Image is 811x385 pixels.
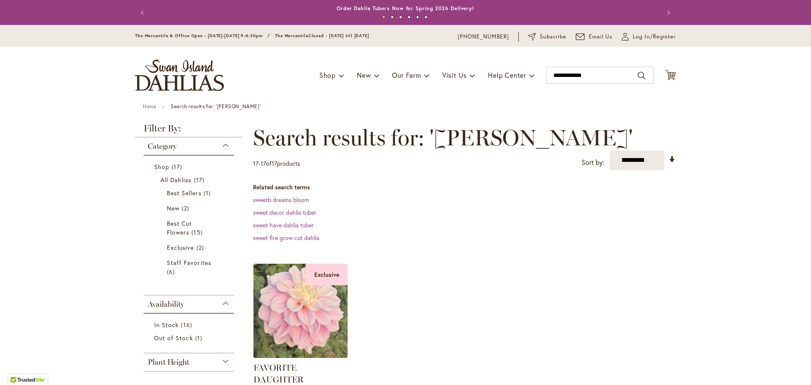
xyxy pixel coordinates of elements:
a: FAVORITE DAUGHTER [253,363,304,385]
a: All Dahlias [161,175,219,184]
span: Log In/Register [633,33,676,41]
span: Best Sellers [167,189,201,197]
span: Our Farm [392,71,421,79]
span: 1 [195,333,204,342]
span: 16 [181,320,194,329]
span: In Stock [154,321,179,329]
strong: Filter By: [135,124,242,137]
a: Log In/Register [622,33,676,41]
button: 6 of 6 [425,16,427,19]
span: 2 [196,243,206,252]
span: Best Cut Flowers [167,219,192,236]
button: 5 of 6 [416,16,419,19]
span: Email Us [589,33,613,41]
span: Category [148,142,177,151]
a: sweet fire grow cut dahlia [253,234,319,242]
span: Out of Stock [154,334,193,342]
a: New [167,204,213,213]
a: In Stock 16 [154,320,226,329]
button: Previous [135,4,152,21]
span: 6 [167,267,177,276]
span: Shop [319,71,336,79]
button: 2 of 6 [391,16,394,19]
span: New [357,71,371,79]
a: [PHONE_NUMBER] [458,33,509,41]
button: 3 of 6 [399,16,402,19]
a: Best Cut Flowers [167,219,213,237]
span: 17 [253,159,259,167]
a: Staff Favorites [167,258,213,276]
a: store logo [135,60,224,91]
strong: Search results for: '[PERSON_NAME]' [171,103,261,109]
dt: Related search terms [253,183,676,191]
button: 4 of 6 [408,16,411,19]
label: Sort by: [582,155,604,170]
span: All Dahlias [161,176,192,184]
a: Shop [154,162,226,171]
span: 17 [194,175,207,184]
span: Subscribe [540,33,566,41]
img: FAVORITE DAUGHTER [253,264,348,358]
span: Visit Us [442,71,467,79]
span: 15 [191,228,204,237]
a: sweet have dahlia tuber [253,221,314,229]
a: Exclusive [167,243,213,252]
a: sweetb dreams bloom [253,196,309,204]
span: New [167,204,180,212]
span: 17 [261,159,266,167]
button: Next [659,4,676,21]
a: Order Dahlia Tubers Now for Spring 2026 Delivery! [337,5,474,11]
button: 1 of 6 [382,16,385,19]
span: 17 [272,159,277,167]
p: - of products [253,157,300,170]
span: Availability [148,300,184,309]
span: Staff Favorites [167,259,211,267]
a: FAVORITE DAUGHTER Exclusive [253,352,348,360]
span: Closed - [DATE] till [DATE] [308,33,369,38]
span: Exclusive [167,243,194,251]
div: Exclusive [305,264,348,285]
span: Shop [154,163,169,171]
span: 17 [171,162,184,171]
a: Out of Stock 1 [154,333,226,342]
span: Search results for: '[PERSON_NAME]' [253,125,633,150]
a: Best Sellers [167,188,213,197]
span: The Mercantile & Office Open - [DATE]-[DATE] 9-4:30pm / The Mercantile [135,33,308,38]
span: 2 [182,204,191,213]
a: sweet decor dahlia tuber [253,208,316,216]
a: Subscribe [528,33,566,41]
a: Email Us [576,33,613,41]
a: Home [143,103,156,109]
span: 1 [204,188,213,197]
span: Help Center [488,71,526,79]
span: Plant Height [148,358,189,367]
